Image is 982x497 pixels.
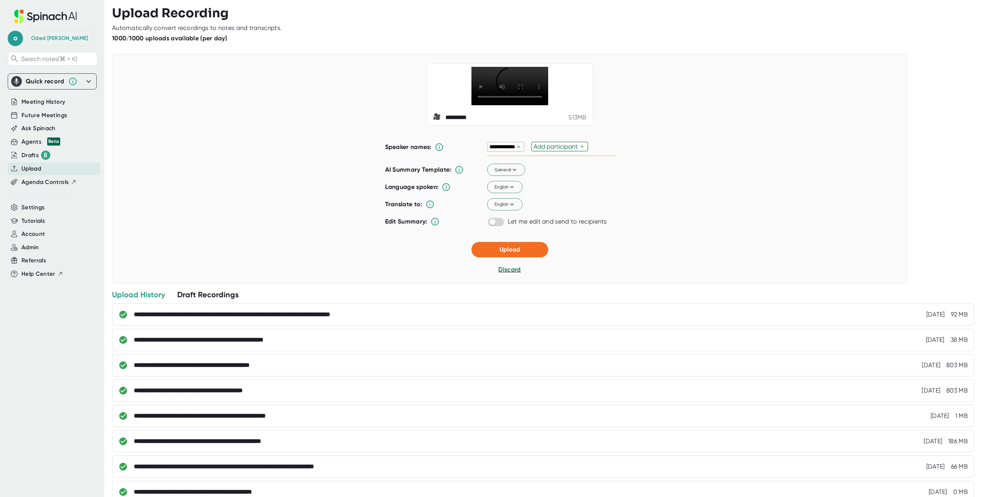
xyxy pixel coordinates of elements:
[385,166,451,174] b: AI Summary Template:
[177,290,239,300] div: Draft Recordings
[21,256,46,265] button: Referrals
[21,138,60,146] button: Agents Beta
[515,143,522,151] div: ×
[922,361,940,369] div: 5/7/2025, 10:36:00 AM
[946,361,968,369] div: 803 MB
[112,6,974,20] h3: Upload Recording
[926,311,945,318] div: 8/5/2025, 11:10:13 AM
[487,199,522,211] button: English
[112,24,282,32] div: Automatically convert recordings to notes and transcripts.
[21,270,55,278] span: Help Center
[494,201,515,208] span: English
[433,113,442,122] span: video
[508,218,607,225] div: Let me edit and send to recipients
[951,336,968,344] div: 38 MB
[487,164,525,176] button: General
[21,164,41,173] button: Upload
[931,412,949,420] div: 5/2/2025, 2:45:44 PM
[487,181,522,194] button: English
[926,336,944,344] div: 5/10/2025, 11:12:59 PM
[112,35,227,42] b: 1000/1000 uploads available (per day)
[21,138,60,146] div: Agents
[385,183,439,191] b: Language spoken:
[21,98,65,106] button: Meeting History
[951,311,968,318] div: 92 MB
[580,143,586,150] div: +
[498,265,521,274] button: Discard
[385,200,422,208] b: Translate to:
[534,143,580,150] div: Add participant
[21,243,39,252] button: Admin
[946,387,968,394] div: 803 MB
[953,488,968,496] div: 0 MB
[21,111,67,120] button: Future Meetings
[21,178,77,187] button: Agenda Controls
[21,217,45,225] button: Tutorials
[11,74,93,89] div: Quick record
[21,151,50,160] button: Drafts 8
[568,114,587,121] div: 513 MB
[47,138,60,146] div: Beta
[499,246,520,253] span: Upload
[385,218,427,225] b: Edit Summary:
[948,437,968,445] div: 186 MB
[951,463,968,470] div: 66 MB
[31,35,88,42] div: Oded Welgreen
[21,178,69,187] span: Agenda Controls
[8,31,23,46] span: o
[494,166,518,173] span: General
[21,151,50,160] div: Drafts
[498,266,521,273] span: Discard
[385,143,432,151] b: Speaker names:
[924,437,942,445] div: 4/27/2025, 9:42:50 AM
[21,55,77,63] span: Search notes (⌘ + K)
[955,412,968,420] div: 1 MB
[929,488,947,496] div: 3/28/2025, 4:10:49 PM
[926,463,945,470] div: 4/1/2025, 8:15:23 PM
[471,242,548,257] button: Upload
[494,184,515,191] span: English
[26,78,64,85] div: Quick record
[21,203,45,212] button: Settings
[21,230,45,239] button: Account
[21,124,56,133] button: Ask Spinach
[21,270,63,278] button: Help Center
[922,387,940,394] div: 5/7/2025, 10:22:00 AM
[112,290,165,300] div: Upload History
[41,151,50,160] div: 8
